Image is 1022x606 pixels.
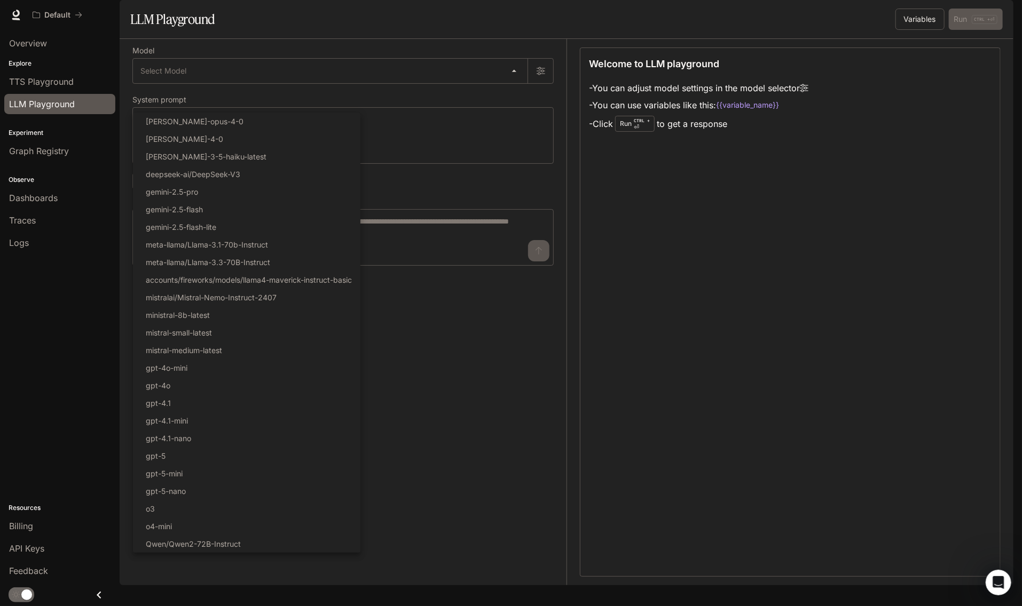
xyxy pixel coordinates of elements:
p: gemini-2.5-flash-lite [146,221,216,233]
p: o3 [146,503,155,514]
p: deepseek-ai/DeepSeek-V3 [146,169,240,180]
p: gpt-5 [146,450,166,461]
p: Qwen/Qwen2-72B-Instruct [146,538,241,549]
p: mistralai/Mistral-Nemo-Instruct-2407 [146,292,277,303]
p: gpt-4.1 [146,397,171,409]
p: [PERSON_NAME]-3-5-haiku-latest [146,151,266,162]
p: accounts/fireworks/models/llama4-maverick-instruct-basic [146,274,352,285]
p: gpt-5-mini [146,468,183,479]
p: gpt-5-nano [146,485,186,497]
p: gpt-4o-mini [146,362,187,373]
p: mistral-small-latest [146,327,212,338]
p: mistral-medium-latest [146,345,222,356]
p: ministral-8b-latest [146,309,210,321]
p: gpt-4.1-mini [146,415,188,426]
p: gemini-2.5-pro [146,186,198,197]
p: [PERSON_NAME]-opus-4-0 [146,116,243,127]
iframe: Intercom live chat [986,570,1011,595]
p: meta-llama/Llama-3.3-70B-Instruct [146,257,270,268]
p: gpt-4.1-nano [146,433,191,444]
p: [PERSON_NAME]-4-0 [146,133,223,145]
p: gpt-4o [146,380,170,391]
p: meta-llama/Llama-3.1-70b-Instruct [146,239,268,250]
p: gemini-2.5-flash [146,204,203,215]
p: o4-mini [146,521,172,532]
